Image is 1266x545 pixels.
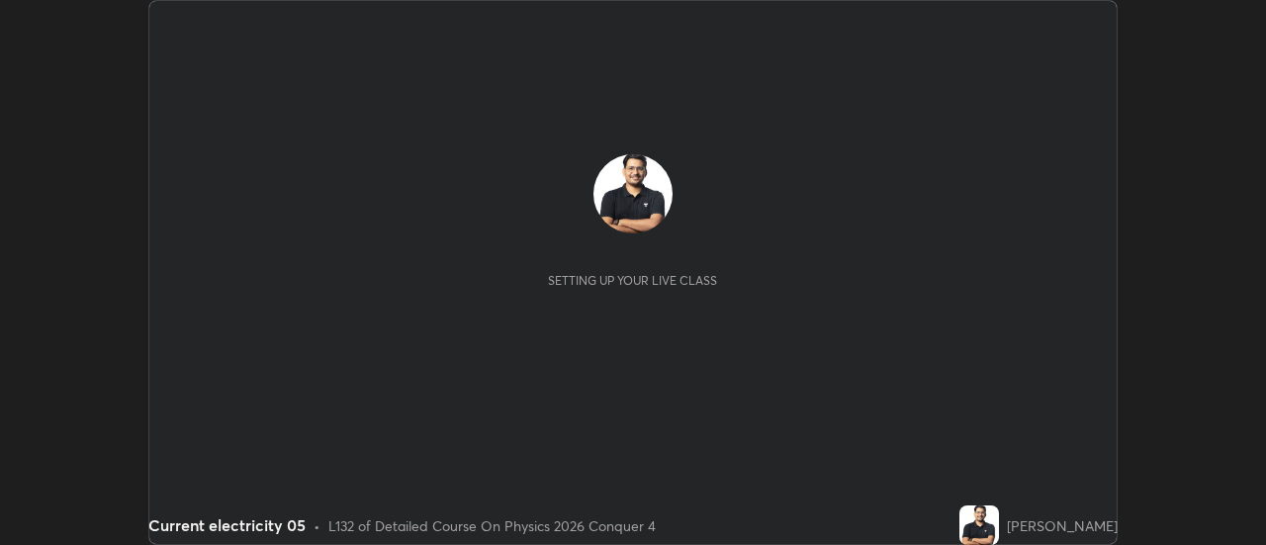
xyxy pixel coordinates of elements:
[148,513,306,537] div: Current electricity 05
[314,515,320,536] div: •
[548,273,717,288] div: Setting up your live class
[1007,515,1118,536] div: [PERSON_NAME]
[959,505,999,545] img: ceabdeb00eb74dbfa2d72374b0a91b33.jpg
[593,154,673,233] img: ceabdeb00eb74dbfa2d72374b0a91b33.jpg
[328,515,656,536] div: L132 of Detailed Course On Physics 2026 Conquer 4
